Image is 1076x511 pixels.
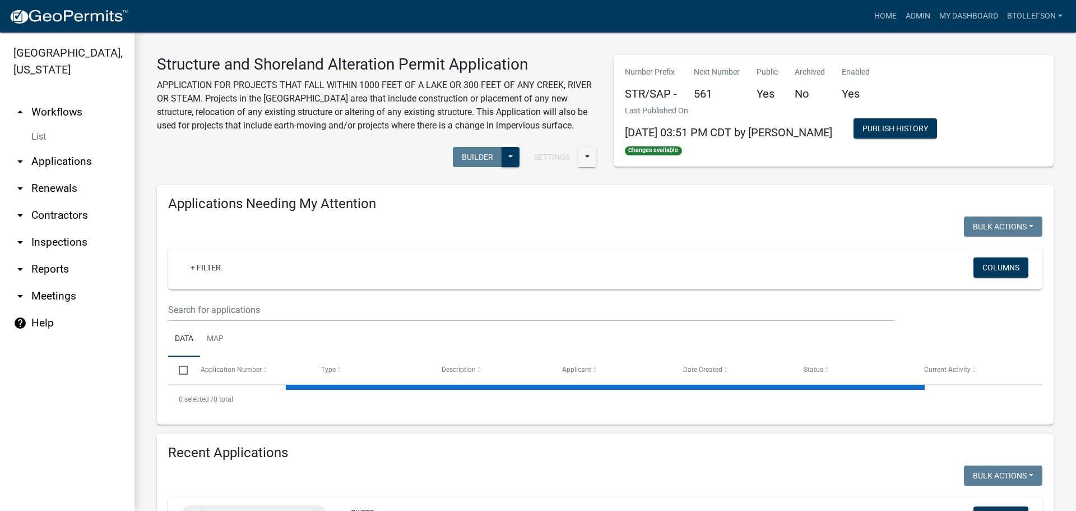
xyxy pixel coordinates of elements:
span: Status [804,366,823,374]
h3: Structure and Shoreland Alteration Permit Application [157,55,597,74]
h5: Yes [757,87,778,100]
span: 0 selected / [179,395,214,403]
p: Next Number [694,66,740,78]
a: Home [870,6,901,27]
i: arrow_drop_up [13,105,27,119]
datatable-header-cell: Date Created [672,357,792,384]
datatable-header-cell: Select [168,357,189,384]
span: [DATE] 03:51 PM CDT by [PERSON_NAME] [625,126,832,139]
a: Admin [901,6,935,27]
i: arrow_drop_down [13,209,27,222]
datatable-header-cell: Type [310,357,431,384]
datatable-header-cell: Description [431,357,551,384]
button: Bulk Actions [964,217,1042,237]
h4: Applications Needing My Attention [168,196,1042,212]
datatable-header-cell: Application Number [189,357,310,384]
i: arrow_drop_down [13,182,27,195]
p: APPLICATION FOR PROJECTS THAT FALL WITHIN 1000 FEET OF A LAKE OR 300 FEET OF ANY CREEK, RIVER OR ... [157,79,597,132]
i: arrow_drop_down [13,263,27,276]
datatable-header-cell: Current Activity [913,357,1034,384]
input: Search for applications [168,298,894,321]
a: Data [168,321,200,357]
span: Type [321,366,336,374]
a: btollefson [1003,6,1067,27]
h5: 561 [694,87,740,100]
div: 0 total [168,385,1042,413]
i: arrow_drop_down [13,236,27,249]
span: Application Number [201,366,262,374]
datatable-header-cell: Applicant [551,357,672,384]
button: Publish History [854,118,937,139]
i: arrow_drop_down [13,289,27,303]
a: Map [200,321,230,357]
wm-modal-confirm: Workflow Publish History [854,125,937,134]
h5: STR/SAP - [625,87,677,100]
h5: Yes [842,87,870,100]
h4: Recent Applications [168,445,1042,461]
button: Columns [973,257,1028,278]
span: Date Created [683,366,722,374]
datatable-header-cell: Status [793,357,913,384]
p: Enabled [842,66,870,78]
a: + Filter [182,257,230,278]
span: Current Activity [924,366,971,374]
i: arrow_drop_down [13,155,27,168]
i: help [13,316,27,330]
p: Public [757,66,778,78]
button: Bulk Actions [964,466,1042,486]
p: Archived [795,66,825,78]
button: Settings [525,147,579,167]
p: Last Published On [625,105,832,117]
span: Changes available [625,146,682,155]
span: Applicant [562,366,591,374]
a: My Dashboard [935,6,1003,27]
button: Builder [453,147,502,167]
p: Number Prefix [625,66,677,78]
h5: No [795,87,825,100]
span: Description [442,366,476,374]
